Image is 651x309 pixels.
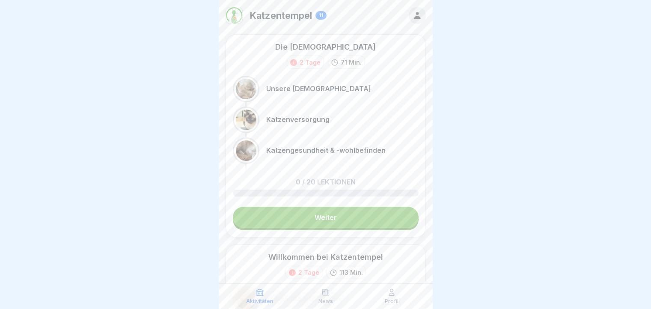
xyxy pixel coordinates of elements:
[275,42,376,52] div: Die [DEMOGRAPHIC_DATA]
[298,268,319,277] div: 2 Tage
[266,146,386,154] p: Katzengesundheit & -wohlbefinden
[318,298,333,304] p: News
[341,58,362,67] p: 71 Min.
[315,11,327,20] div: 11
[300,58,321,67] div: 2 Tage
[246,298,273,304] p: Aktivitäten
[385,298,398,304] p: Profil
[339,268,363,277] p: 113 Min.
[296,178,356,185] p: 0 / 20 Lektionen
[233,207,419,228] a: Weiter
[266,85,371,93] p: Unsere [DEMOGRAPHIC_DATA]
[268,252,383,262] div: Willkommen bei Katzentempel
[226,7,242,24] img: tzdbl8o4en92tfpxrhnetvbb.png
[250,10,312,21] p: Katzentempel
[266,116,330,124] p: Katzenversorgung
